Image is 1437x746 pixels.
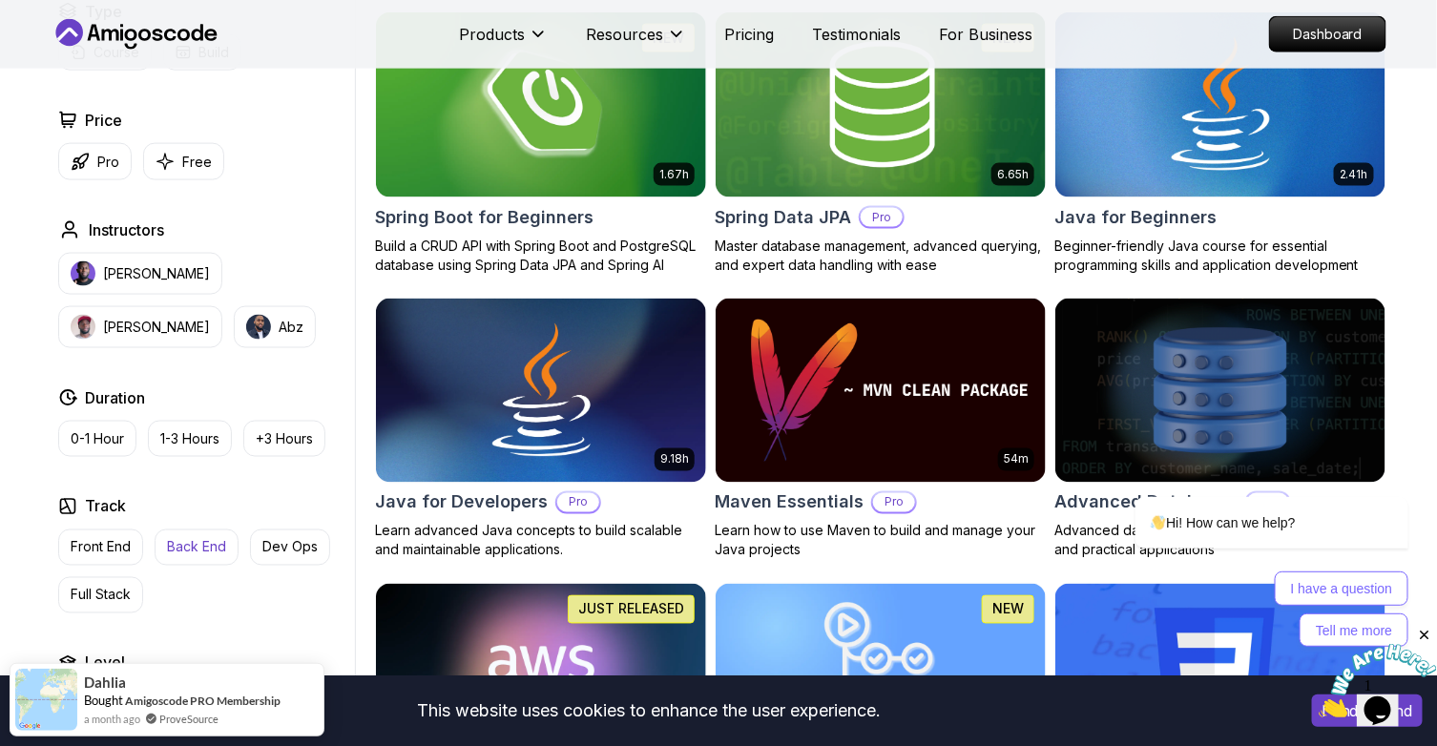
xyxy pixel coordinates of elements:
[71,261,95,286] img: instructor img
[84,674,126,691] span: Dahlia
[71,429,124,448] p: 0-1 Hour
[375,489,548,516] h2: Java for Developers
[143,143,224,180] button: Free
[1004,452,1029,467] p: 54m
[459,23,548,61] button: Products
[586,23,663,46] p: Resources
[724,23,774,46] a: Pricing
[716,12,1046,197] img: Spring Data JPA card
[1340,167,1368,182] p: 2.41h
[8,8,15,24] span: 1
[71,586,131,605] p: Full Stack
[85,386,145,409] h2: Duration
[375,204,594,231] h2: Spring Boot for Beginners
[1054,204,1217,231] h2: Java for Beginners
[85,495,126,518] h2: Track
[375,237,707,275] p: Build a CRUD API with Spring Boot and PostgreSQL database using Spring Data JPA and Spring AI
[1074,347,1418,660] iframe: chat widget
[715,298,1047,561] a: Maven Essentials card54mMaven EssentialsProLearn how to use Maven to build and manage your Java p...
[14,690,1283,732] div: This website uses cookies to enhance the user experience.
[939,23,1032,46] a: For Business
[1055,12,1385,197] img: Java for Beginners card
[58,421,136,457] button: 0-1 Hour
[715,11,1047,275] a: Spring Data JPA card6.65hNEWSpring Data JPAProMaster database management, advanced querying, and ...
[71,538,131,557] p: Front End
[1312,694,1423,727] button: Accept cookies
[84,711,140,727] span: a month ago
[58,253,222,295] button: instructor img[PERSON_NAME]
[459,23,525,46] p: Products
[103,264,210,283] p: [PERSON_NAME]
[15,669,77,731] img: provesource social proof notification image
[159,711,219,727] a: ProveSource
[250,529,330,566] button: Dev Ops
[58,577,143,613] button: Full Stack
[246,315,271,340] img: instructor img
[715,522,1047,560] p: Learn how to use Maven to build and manage your Java projects
[376,299,706,484] img: Java for Developers card
[873,493,915,512] p: Pro
[279,318,303,337] p: Abz
[58,306,222,348] button: instructor img[PERSON_NAME]
[103,318,210,337] p: [PERSON_NAME]
[1054,298,1386,561] a: Advanced Databases cardAdvanced DatabasesProAdvanced database management with SQL, integrity, and...
[89,218,164,241] h2: Instructors
[660,452,689,467] p: 9.18h
[715,489,864,516] h2: Maven Essentials
[167,538,226,557] p: Back End
[715,237,1047,275] p: Master database management, advanced querying, and expert data handling with ease
[1269,16,1386,52] a: Dashboard
[375,11,707,275] a: Spring Boot for Beginners card1.67hNEWSpring Boot for BeginnersBuild a CRUD API with Spring Boot ...
[58,529,143,566] button: Front End
[85,652,125,674] h2: Level
[85,109,122,132] h2: Price
[243,421,325,457] button: +3 Hours
[586,23,686,61] button: Resources
[84,693,123,708] span: Bought
[1055,299,1385,484] img: Advanced Databases card
[715,204,851,231] h2: Spring Data JPA
[1054,237,1386,275] p: Beginner-friendly Java course for essential programming skills and application development
[375,298,707,561] a: Java for Developers card9.18hJava for DevelopersProLearn advanced Java concepts to build scalable...
[578,600,684,619] p: JUST RELEASED
[812,23,901,46] a: Testimonials
[256,429,313,448] p: +3 Hours
[376,12,706,197] img: Spring Boot for Beginners card
[659,167,689,182] p: 1.67h
[716,299,1046,484] img: Maven Essentials card
[375,522,707,560] p: Learn advanced Java concepts to build scalable and maintainable applications.
[992,600,1024,619] p: NEW
[262,538,318,557] p: Dev Ops
[1319,627,1437,717] iframe: chat widget
[58,143,132,180] button: Pro
[97,153,119,172] p: Pro
[155,529,239,566] button: Back End
[125,694,281,708] a: Amigoscode PRO Membership
[997,167,1029,182] p: 6.65h
[861,208,903,227] p: Pro
[1270,17,1385,52] p: Dashboard
[71,315,95,340] img: instructor img
[148,421,232,457] button: 1-3 Hours
[1054,11,1386,275] a: Java for Beginners card2.41hJava for BeginnersBeginner-friendly Java course for essential program...
[182,153,212,172] p: Free
[1054,522,1386,560] p: Advanced database management with SQL, integrity, and practical applications
[1054,489,1238,516] h2: Advanced Databases
[160,429,219,448] p: 1-3 Hours
[557,493,599,512] p: Pro
[234,306,316,348] button: instructor imgAbz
